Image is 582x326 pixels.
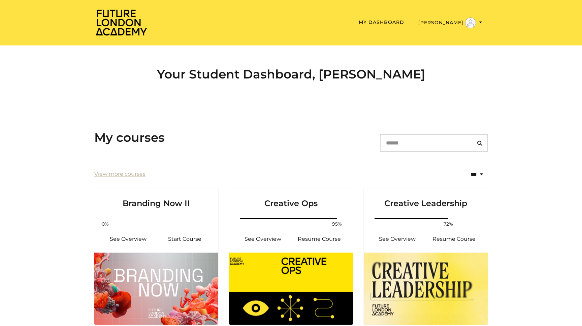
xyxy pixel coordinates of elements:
[94,67,488,81] h2: Your Student Dashboard, [PERSON_NAME]
[94,188,218,217] a: Branding Now II
[97,221,113,228] span: 0%
[94,170,145,178] a: View more courses
[291,231,348,247] a: Creative Ops: Resume Course
[449,166,488,182] select: status
[369,231,426,247] a: Creative Leadership: See Overview
[426,231,482,247] a: Creative Leadership: Resume Course
[100,231,156,247] a: Branding Now II: See Overview
[156,231,213,247] a: Branding Now II: Resume Course
[229,188,353,217] a: Creative Ops
[102,188,210,208] h3: Branding Now II
[329,221,345,228] span: 95%
[416,17,484,29] button: Toggle menu
[94,9,148,36] img: Home Page
[234,231,291,247] a: Creative Ops: See Overview
[94,130,165,145] h3: My courses
[364,188,488,217] a: Creative Leadership
[359,19,404,25] a: My Dashboard
[237,188,345,208] h3: Creative Ops
[440,221,456,228] span: 72%
[372,188,480,208] h3: Creative Leadership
